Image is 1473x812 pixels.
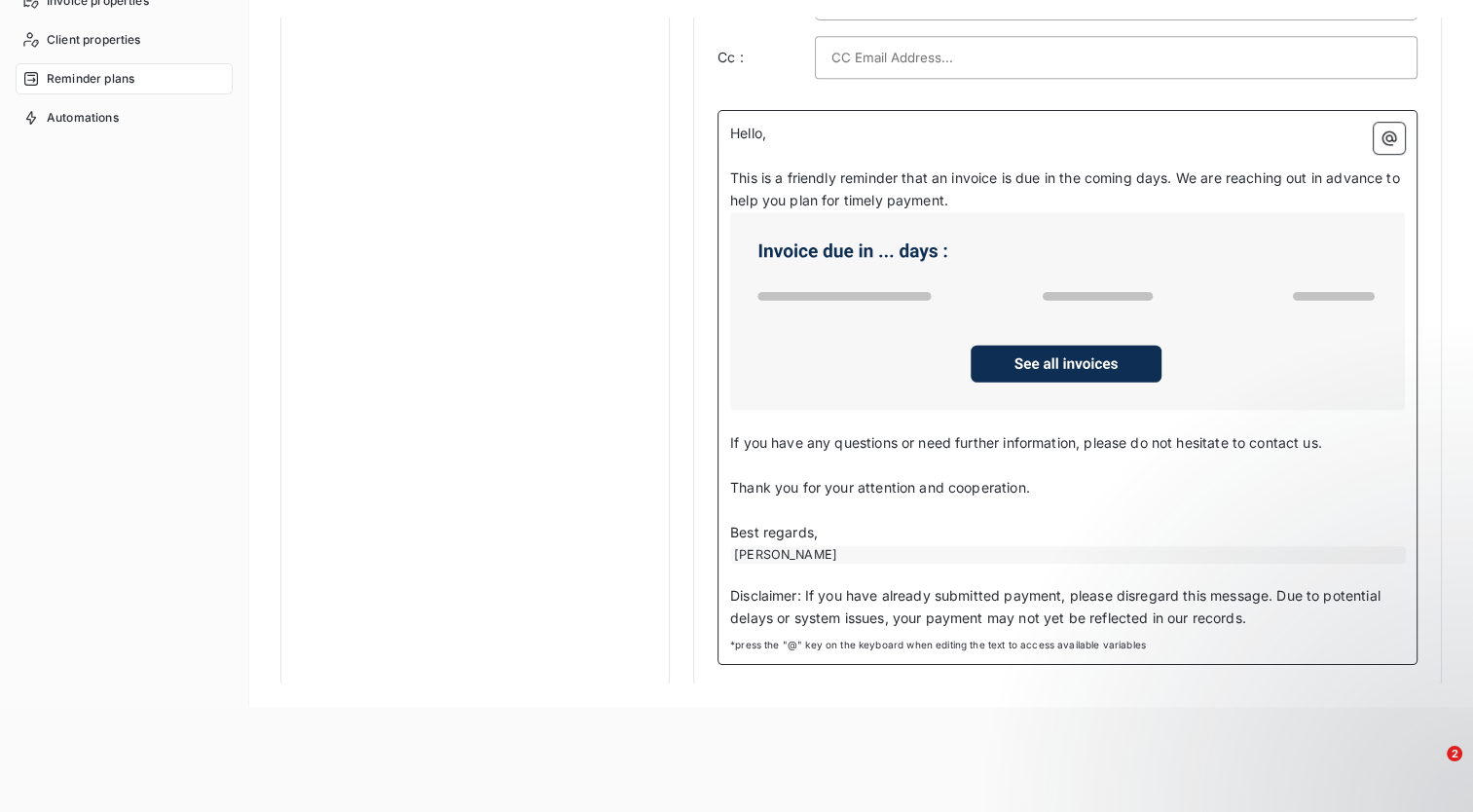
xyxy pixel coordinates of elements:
[730,638,1405,652] span: *press the "@" key on the keyboard when editing the text to access available variables
[47,70,134,88] span: Reminder plans
[730,169,1404,208] span: This is a friendly reminder that an invoice is due in the coming days. We are reaching out in adv...
[1447,746,1462,761] span: 2
[16,63,233,94] a: Reminder plans
[730,125,766,141] span: Hello,
[47,31,141,49] span: Client properties
[730,587,1384,626] span: Disclaimer: If you have already submitted payment, please disregard this message. Due to potentia...
[730,524,818,540] span: Best regards,
[730,434,1322,451] span: If you have any questions or need further information, please do not hesitate to contact us.
[16,102,233,133] a: Automations
[730,479,1030,496] span: Thank you for your attention and cooperation.
[831,43,1041,72] input: CC Email Address...
[16,24,233,55] a: Client properties
[47,109,119,127] span: Automations
[1084,623,1473,759] iframe: Intercom notifications message
[1407,746,1454,793] iframe: Intercom live chat
[718,48,815,67] label: Cc :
